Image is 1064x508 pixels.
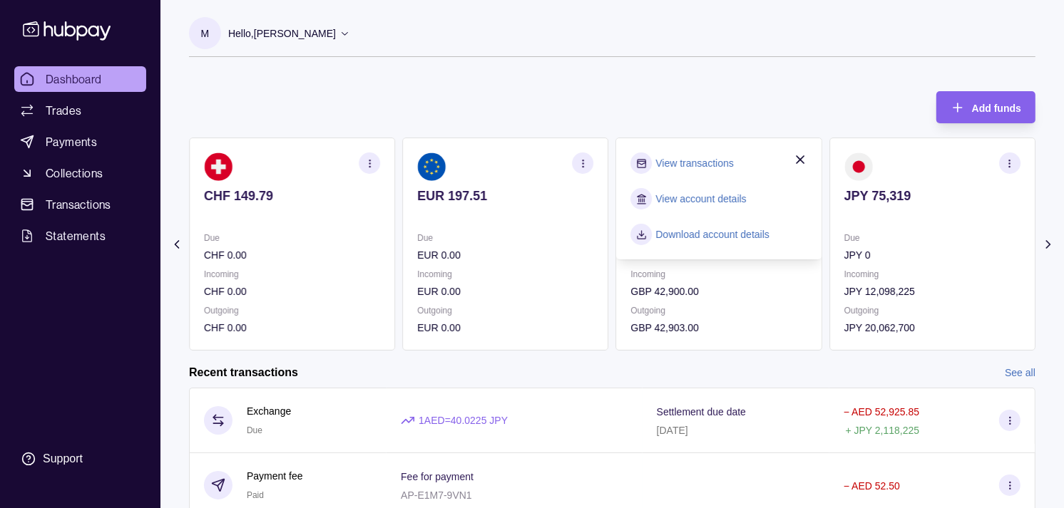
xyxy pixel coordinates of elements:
[844,266,1020,282] p: Incoming
[46,196,111,213] span: Transactions
[657,406,746,418] p: Settlement due date
[46,71,102,88] span: Dashboard
[46,227,106,244] span: Statements
[844,303,1020,318] p: Outgoing
[417,188,593,204] p: EUR 197.51
[844,247,1020,263] p: JPY 0
[401,489,472,501] p: AP-E1M7-9VN1
[631,303,807,318] p: Outgoing
[43,451,83,467] div: Support
[419,413,508,428] p: 1 AED = 40.0225 JPY
[247,468,303,484] p: Payment fee
[204,284,380,299] p: CHF 0.00
[417,320,593,336] p: EUR 0.00
[201,26,210,41] p: M
[14,192,146,217] a: Transactions
[204,320,380,336] p: CHF 0.00
[14,444,146,474] a: Support
[844,188,1020,204] p: JPY 75,319
[631,284,807,299] p: GBP 42,900.00
[846,425,920,436] p: + JPY 2,118,225
[204,303,380,318] p: Outgoing
[204,266,380,282] p: Incoming
[936,91,1035,123] button: Add funds
[656,227,770,242] a: Download account details
[417,303,593,318] p: Outgoing
[844,230,1020,246] p: Due
[972,103,1021,114] span: Add funds
[417,247,593,263] p: EUR 0.00
[844,152,873,181] img: jp
[844,406,919,418] p: − AED 52,925.85
[46,102,81,119] span: Trades
[189,365,298,380] h2: Recent transactions
[14,160,146,186] a: Collections
[46,133,97,150] span: Payments
[228,26,336,41] p: Hello, [PERSON_NAME]
[204,188,380,204] p: CHF 149.79
[247,403,291,419] p: Exchange
[657,425,688,436] p: [DATE]
[46,165,103,182] span: Collections
[844,480,900,492] p: − AED 52.50
[247,425,262,435] span: Due
[631,320,807,336] p: GBP 42,903.00
[656,191,747,207] a: View account details
[247,490,264,500] span: Paid
[417,266,593,282] p: Incoming
[844,320,1020,336] p: JPY 20,062,700
[656,155,734,171] a: View transactions
[417,152,446,181] img: eu
[204,230,380,246] p: Due
[204,247,380,263] p: CHF 0.00
[417,230,593,246] p: Due
[1005,365,1035,380] a: See all
[204,152,232,181] img: ch
[14,98,146,123] a: Trades
[401,471,474,482] p: Fee for payment
[631,266,807,282] p: Incoming
[14,223,146,249] a: Statements
[417,284,593,299] p: EUR 0.00
[14,66,146,92] a: Dashboard
[14,129,146,155] a: Payments
[844,284,1020,299] p: JPY 12,098,225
